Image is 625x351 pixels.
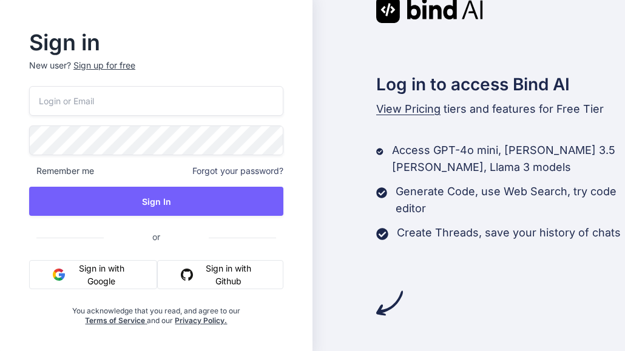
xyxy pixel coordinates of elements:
img: google [53,269,65,281]
img: github [181,269,193,281]
button: Sign In [29,187,283,216]
p: New user? [29,59,283,86]
p: Generate Code, use Web Search, try code editor [396,183,625,217]
h2: Sign in [29,33,283,52]
img: arrow [376,290,403,316]
span: View Pricing [376,102,441,115]
p: tiers and features for Free Tier [376,101,625,118]
p: Create Threads, save your history of chats [397,224,621,241]
span: or [104,222,209,252]
span: Forgot your password? [192,165,283,177]
a: Terms of Service [85,316,147,325]
p: Access GPT-4o mini, [PERSON_NAME] 3.5 [PERSON_NAME], Llama 3 models [392,142,625,176]
input: Login or Email [29,86,283,116]
h2: Log in to access Bind AI [376,72,625,97]
div: You acknowledge that you read, and agree to our and our [72,299,241,326]
span: Remember me [29,165,94,177]
button: Sign in with Github [157,260,283,289]
button: Sign in with Google [29,260,157,289]
div: Sign up for free [73,59,135,72]
a: Privacy Policy. [175,316,227,325]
